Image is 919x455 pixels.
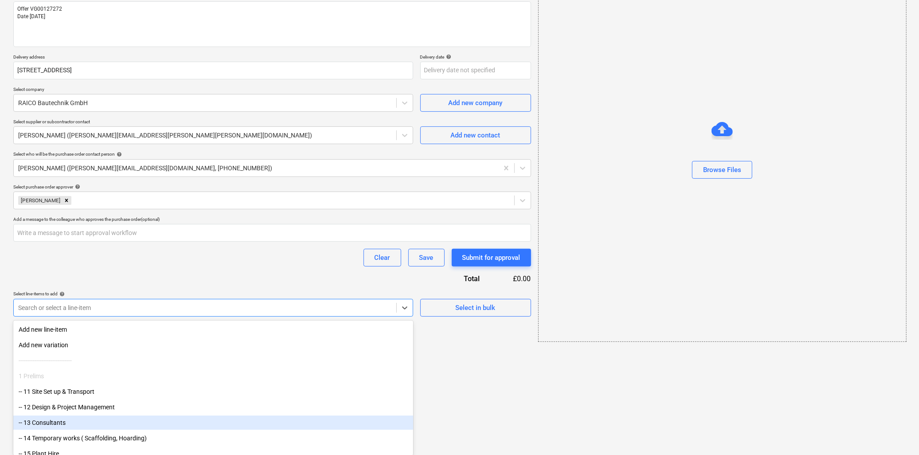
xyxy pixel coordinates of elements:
div: Add new variation [13,338,413,352]
div: -- 13 Consultants [13,416,413,430]
div: Save [419,252,434,263]
p: Select company [13,86,413,94]
div: Add new contact [451,129,501,141]
div: Total [416,274,494,284]
div: Add a message to the colleague who approves the purchase order (optional) [13,216,531,222]
input: Delivery date not specified [420,62,531,79]
input: Delivery address [13,62,413,79]
button: Clear [364,249,401,267]
div: -- 14 Temporary works ( Scaffolding, Hoarding) [13,431,413,445]
button: Browse Files [692,161,752,179]
div: Browse Files [703,164,741,176]
div: Delivery date [420,54,531,60]
div: ------------------------------ [13,353,413,368]
input: Write a message to start approval workflow [13,224,531,242]
div: Select purchase order approver [13,184,531,190]
span: help [445,54,452,59]
button: Add new company [420,94,531,112]
span: help [58,291,65,297]
div: Select who will be the purchase order contact person [13,151,531,157]
div: Clear [375,252,390,263]
div: Add new company [449,97,503,109]
span: help [115,152,122,157]
p: Delivery address [13,54,413,62]
div: 1 Prelims [13,369,413,383]
button: Select in bulk [420,299,531,317]
div: Select line-items to add [13,291,413,297]
div: Submit for approval [462,252,520,263]
div: [PERSON_NAME] [18,196,62,205]
div: Add new line-item [13,322,413,337]
div: Remove Cristi Gandulescu [62,196,71,205]
p: Select supplier or subcontractor contact [13,119,413,126]
button: Add new contact [420,126,531,144]
span: help [73,184,80,189]
div: Select in bulk [456,302,496,314]
textarea: Offer VG00127272 Date [DATE] [13,1,531,47]
div: -- 12 Design & Project Management [13,400,413,414]
div: £0.00 [494,274,531,284]
button: Submit for approval [452,249,531,267]
div: -- 11 Site Set up & Transport [13,384,413,399]
button: Save [408,249,445,267]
